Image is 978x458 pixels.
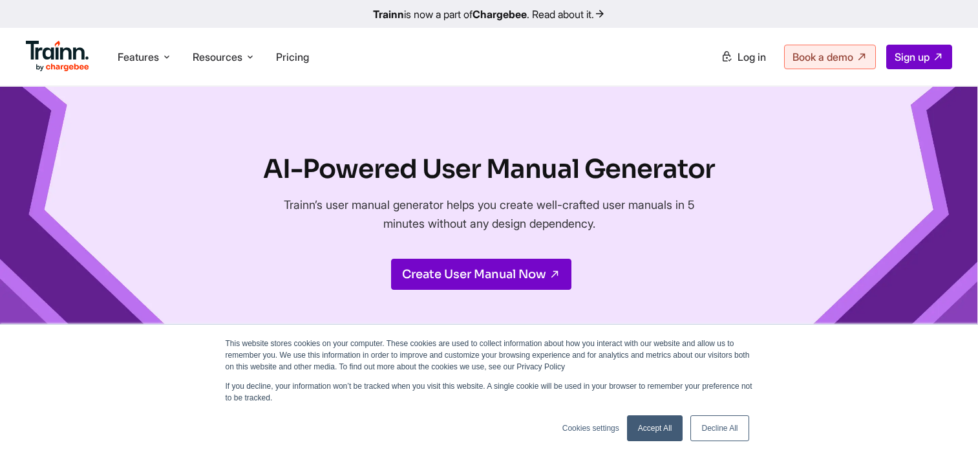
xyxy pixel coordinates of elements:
[895,50,930,63] span: Sign up
[276,50,309,63] a: Pricing
[886,45,952,69] a: Sign up
[627,415,683,441] a: Accept All
[226,380,753,404] p: If you decline, your information won’t be tracked when you visit this website. A single cookie wi...
[713,45,774,69] a: Log in
[226,338,753,373] p: This website stores cookies on your computer. These cookies are used to collect information about...
[263,151,715,188] h1: AI-Powered User Manual Generator
[26,41,89,72] img: Trainn Logo
[738,50,766,63] span: Log in
[784,45,876,69] a: Book a demo
[373,8,404,21] b: Trainn
[792,50,853,63] span: Book a demo
[562,422,619,434] a: Cookies settings
[690,415,749,441] a: Decline All
[273,195,706,233] p: Trainn’s user manual generator helps you create well-crafted user manuals in 5 minutes without an...
[391,259,571,290] a: Create User Manual Now
[473,8,527,21] b: Chargebee
[193,50,242,64] span: Resources
[118,50,159,64] span: Features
